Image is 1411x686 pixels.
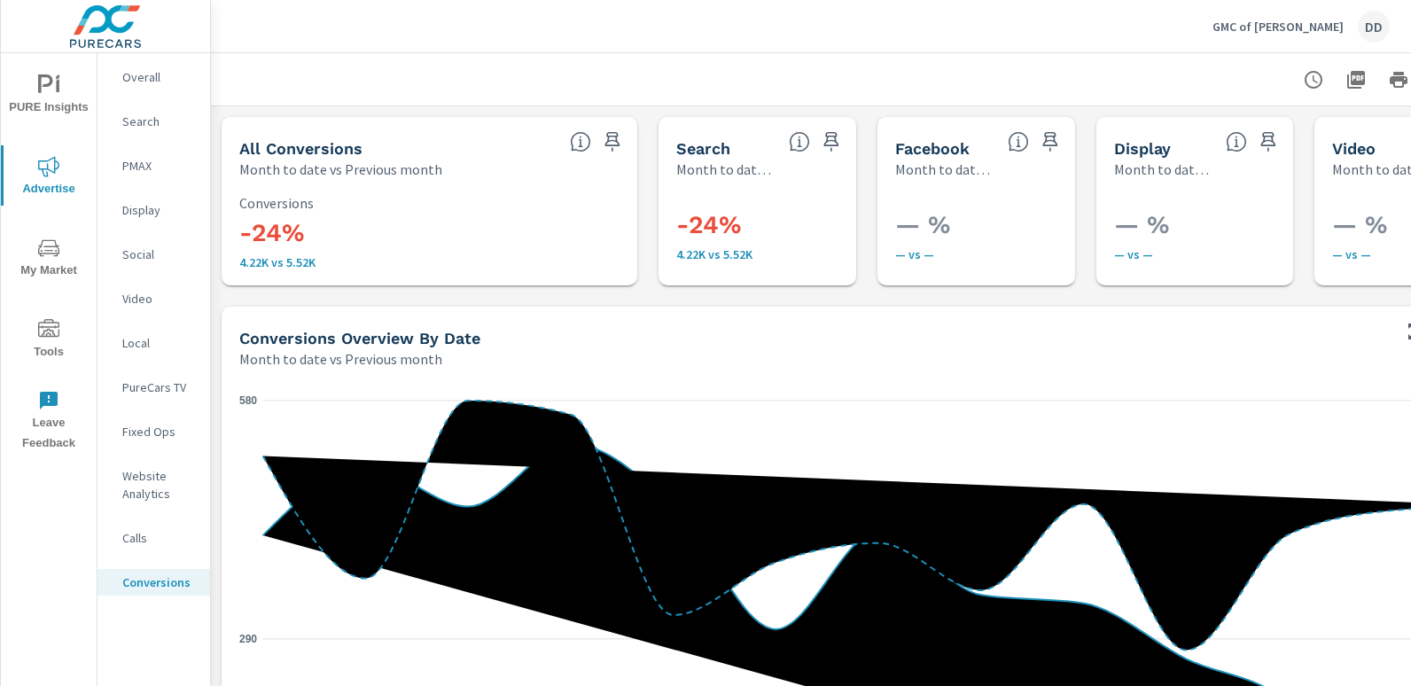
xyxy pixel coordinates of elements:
[1212,19,1344,35] p: GMC of [PERSON_NAME]
[97,525,210,551] div: Calls
[97,152,210,179] div: PMAX
[1114,139,1171,158] h5: Display
[676,139,730,158] h5: Search
[1358,11,1390,43] div: DD
[97,285,210,312] div: Video
[97,241,210,268] div: Social
[97,569,210,596] div: Conversions
[1332,139,1376,158] h5: Video
[122,467,196,503] p: Website Analytics
[97,418,210,445] div: Fixed Ops
[122,68,196,86] p: Overall
[895,139,970,158] h5: Facebook
[239,139,362,158] h5: All Conversions
[6,238,91,281] span: My Market
[895,159,994,180] p: Month to date vs Previous month
[122,334,196,352] p: Local
[895,247,1129,261] p: — vs —
[239,329,480,347] h5: Conversions Overview By Date
[122,378,196,396] p: PureCars TV
[6,156,91,199] span: Advertise
[6,74,91,118] span: PURE Insights
[239,348,442,370] p: Month to date vs Previous month
[789,131,810,152] span: Search Conversions include Actions, Leads and Unmapped Conversions.
[1338,62,1374,97] button: "Export Report to PDF"
[239,159,442,180] p: Month to date vs Previous month
[97,64,210,90] div: Overall
[1,53,97,461] div: nav menu
[1036,128,1064,156] span: Save this to your personalized report
[97,463,210,507] div: Website Analytics
[239,195,620,211] p: Conversions
[97,197,210,223] div: Display
[895,210,1129,240] h3: — %
[1008,131,1029,152] span: All conversions reported from Facebook with duplicates filtered out
[122,423,196,440] p: Fixed Ops
[122,246,196,263] p: Social
[239,255,620,269] p: 4,221 vs 5,522
[122,573,196,591] p: Conversions
[598,128,627,156] span: Save this to your personalized report
[122,290,196,308] p: Video
[97,330,210,356] div: Local
[1226,131,1247,152] span: Display Conversions include Actions, Leads and Unmapped Conversions
[817,128,846,156] span: Save this to your personalized report
[1114,159,1212,180] p: Month to date vs Previous month
[6,319,91,362] span: Tools
[570,131,591,152] span: All Conversions include Actions, Leads and Unmapped Conversions
[122,113,196,130] p: Search
[239,633,257,645] text: 290
[6,390,91,454] span: Leave Feedback
[122,529,196,547] p: Calls
[1114,247,1348,261] p: — vs —
[239,218,620,248] h3: -24%
[122,157,196,175] p: PMAX
[122,201,196,219] p: Display
[676,210,910,240] h3: -24%
[1114,210,1348,240] h3: — %
[676,247,910,261] p: 4,221 vs 5,522
[676,159,775,180] p: Month to date vs Previous month
[239,394,257,407] text: 580
[97,374,210,401] div: PureCars TV
[97,108,210,135] div: Search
